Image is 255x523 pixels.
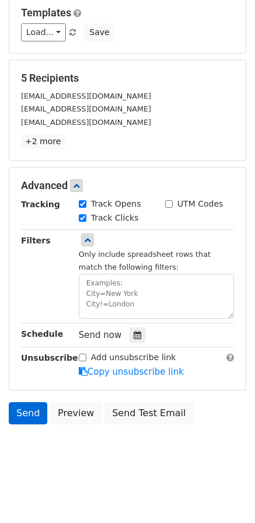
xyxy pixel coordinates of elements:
span: Send now [79,330,122,340]
small: Only include spreadsheet rows that match the following filters: [79,250,211,272]
label: Add unsubscribe link [91,351,176,364]
label: Track Opens [91,198,141,210]
a: Send [9,402,47,424]
a: Templates [21,6,71,19]
a: Load... [21,23,66,41]
iframe: Chat Widget [197,467,255,523]
a: +2 more [21,134,65,149]
a: Preview [50,402,102,424]
strong: Schedule [21,329,63,339]
label: Track Clicks [91,212,139,224]
h5: 5 Recipients [21,72,234,85]
button: Save [84,23,114,41]
a: Copy unsubscribe link [79,367,184,377]
h5: Advanced [21,179,234,192]
small: [EMAIL_ADDRESS][DOMAIN_NAME] [21,104,151,113]
strong: Tracking [21,200,60,209]
small: [EMAIL_ADDRESS][DOMAIN_NAME] [21,92,151,100]
small: [EMAIL_ADDRESS][DOMAIN_NAME] [21,118,151,127]
strong: Filters [21,236,51,245]
strong: Unsubscribe [21,353,78,362]
a: Send Test Email [104,402,193,424]
label: UTM Codes [177,198,223,210]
